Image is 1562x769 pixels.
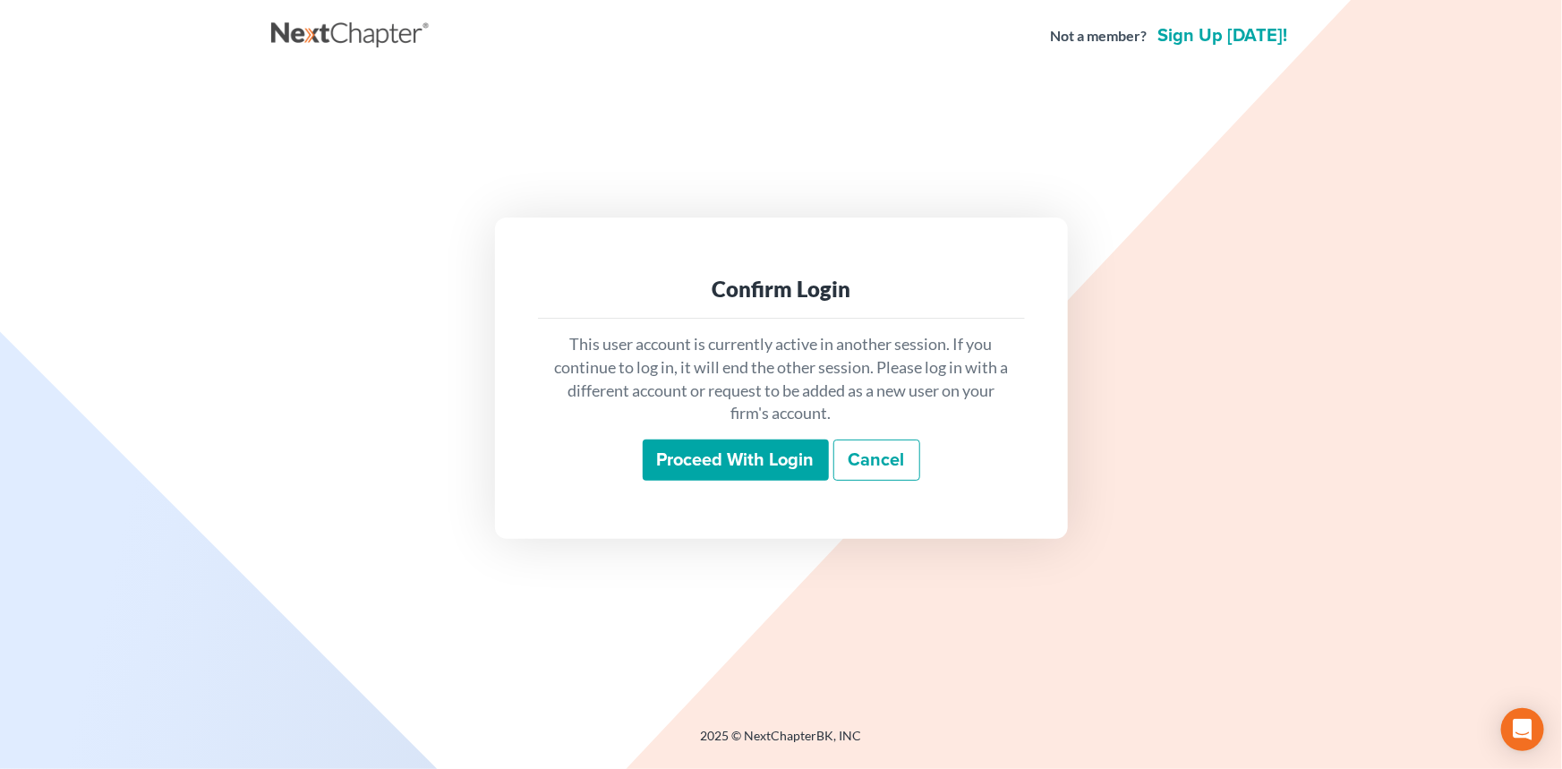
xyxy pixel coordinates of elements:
[1155,27,1292,45] a: Sign up [DATE]!
[271,727,1292,759] div: 2025 © NextChapterBK, INC
[552,333,1011,425] p: This user account is currently active in another session. If you continue to log in, it will end ...
[1501,708,1544,751] div: Open Intercom Messenger
[1051,26,1148,47] strong: Not a member?
[833,440,920,481] a: Cancel
[643,440,829,481] input: Proceed with login
[552,275,1011,303] div: Confirm Login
